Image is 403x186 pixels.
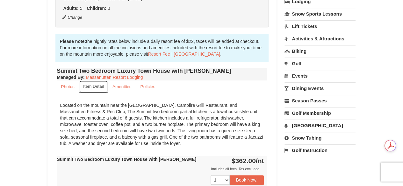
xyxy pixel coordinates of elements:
[284,70,356,82] a: Events
[57,68,267,74] h4: Summit Two Bedroom Luxury Town House with [PERSON_NAME]
[87,6,106,11] strong: Children:
[60,39,86,44] strong: Please note:
[62,14,83,21] button: Change
[284,58,356,69] a: Golf
[63,6,79,11] strong: Adults:
[256,157,264,164] span: /nt
[61,84,75,89] small: Photos
[79,80,108,93] a: Item Detail
[284,95,356,107] a: Season Passes
[284,144,356,156] a: Golf Instruction
[108,80,136,93] a: Amenities
[232,157,264,164] strong: $362.00
[140,84,155,89] small: Policies
[148,52,220,57] a: Resort Fee | [GEOGRAPHIC_DATA]
[57,75,85,80] strong: :
[83,84,104,89] small: Item Detail
[80,6,83,11] span: 5
[57,75,83,80] span: Managed By
[57,99,267,150] div: Located on the mountain near the [GEOGRAPHIC_DATA], Campfire Grill Restaurant, and Massanutten Fi...
[284,132,356,144] a: Snow Tubing
[86,75,143,80] a: Massanutten Resort Lodging
[230,175,264,185] button: Book Now!
[284,45,356,57] a: Biking
[284,33,356,45] a: Activities & Attractions
[284,8,356,20] a: Snow Sports Lessons
[284,107,356,119] a: Golf Membership
[55,34,269,62] div: the nightly rates below include a daily resort fee of $22, taxes will be added at checkout. For m...
[57,80,79,93] a: Photos
[57,157,196,162] strong: Summit Two Bedroom Luxury Town House with [PERSON_NAME]
[108,6,110,11] span: 0
[136,80,159,93] a: Policies
[57,166,264,172] div: Includes all fees. Tax excluded.
[284,20,356,32] a: Lift Tickets
[112,84,132,89] small: Amenities
[284,120,356,131] a: [GEOGRAPHIC_DATA]
[284,82,356,94] a: Dining Events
